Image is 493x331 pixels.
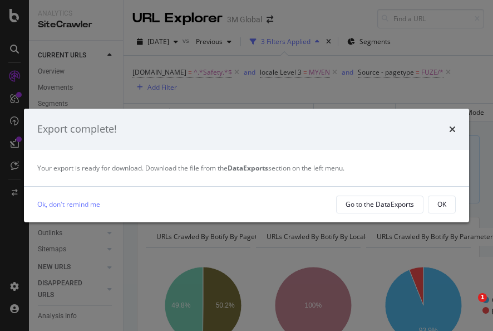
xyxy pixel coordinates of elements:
[336,196,423,213] button: Go to the DataExports
[37,198,100,210] a: Ok, don't remind me
[449,122,456,137] div: times
[37,122,117,137] div: Export complete!
[228,163,344,173] span: section on the left menu.
[228,163,268,173] strong: DataExports
[24,109,469,222] div: modal
[437,199,446,209] div: OK
[478,293,487,302] span: 1
[346,199,414,209] div: Go to the DataExports
[455,293,482,320] iframe: Intercom live chat
[428,196,456,213] button: OK
[37,163,456,173] div: Your export is ready for download. Download the file from the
